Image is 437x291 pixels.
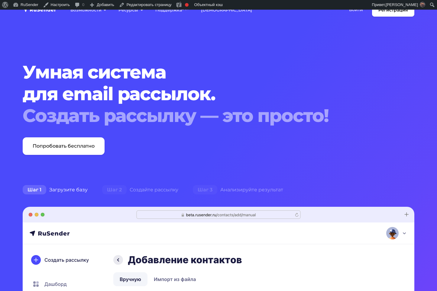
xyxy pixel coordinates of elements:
a: [DEMOGRAPHIC_DATA] [195,4,258,16]
img: RuSender [23,7,57,13]
div: Создайте рассылку [95,184,186,196]
span: Шаг 3 [193,185,217,195]
span: Шаг 2 [102,185,127,195]
span: Шаг 1 [23,185,46,195]
sup: 24/7 [182,7,189,11]
a: Регистрация [372,4,414,17]
div: Создать рассылку — это просто! [23,105,381,126]
a: Войти [343,4,369,16]
div: Загрузите базу [15,184,95,196]
span: [PERSON_NAME] [386,2,418,7]
a: Возможности [64,4,112,16]
a: Поддержка24/7 [149,4,195,16]
a: Попробовать бесплатно [23,137,105,155]
a: Ресурсы [112,4,149,16]
div: Фокусная ключевая фраза не установлена [185,3,189,7]
div: Анализируйте результат [186,184,290,196]
h1: Умная система для email рассылок. [23,61,381,126]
